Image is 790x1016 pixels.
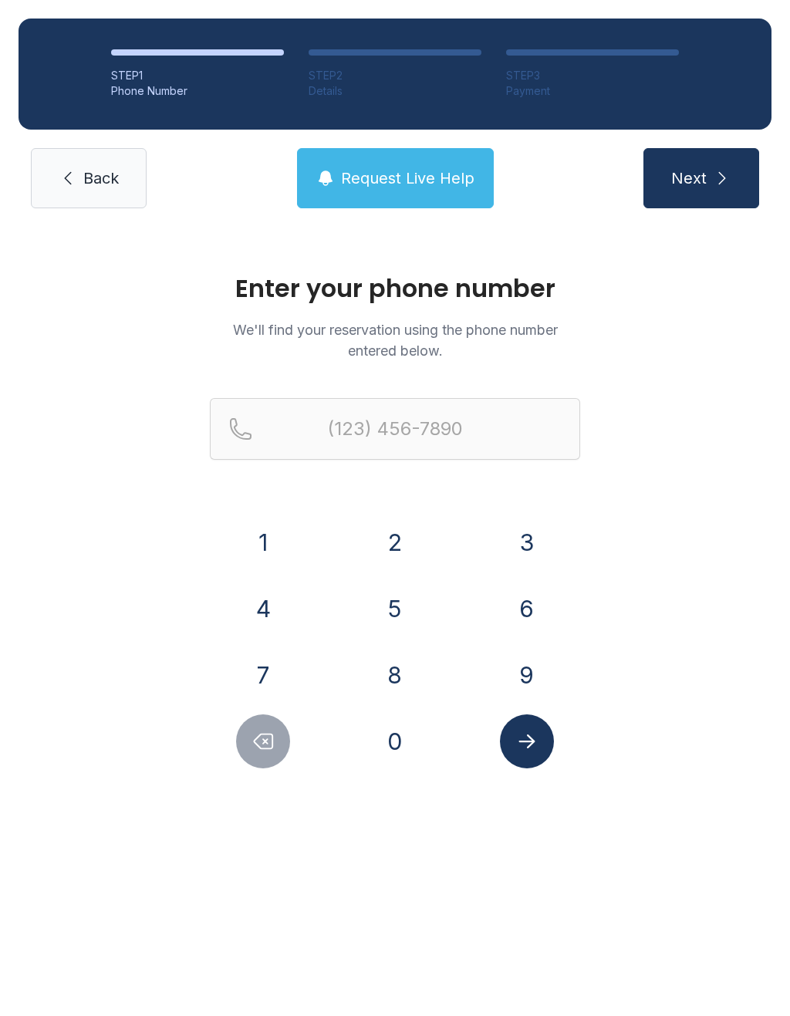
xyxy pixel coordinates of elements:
[111,68,284,83] div: STEP 1
[671,167,707,189] span: Next
[236,714,290,768] button: Delete number
[210,276,580,301] h1: Enter your phone number
[500,582,554,636] button: 6
[309,68,481,83] div: STEP 2
[83,167,119,189] span: Back
[368,582,422,636] button: 5
[506,68,679,83] div: STEP 3
[309,83,481,99] div: Details
[500,515,554,569] button: 3
[368,714,422,768] button: 0
[500,648,554,702] button: 9
[236,515,290,569] button: 1
[341,167,474,189] span: Request Live Help
[210,398,580,460] input: Reservation phone number
[500,714,554,768] button: Submit lookup form
[506,83,679,99] div: Payment
[236,582,290,636] button: 4
[368,648,422,702] button: 8
[210,319,580,361] p: We'll find your reservation using the phone number entered below.
[368,515,422,569] button: 2
[111,83,284,99] div: Phone Number
[236,648,290,702] button: 7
